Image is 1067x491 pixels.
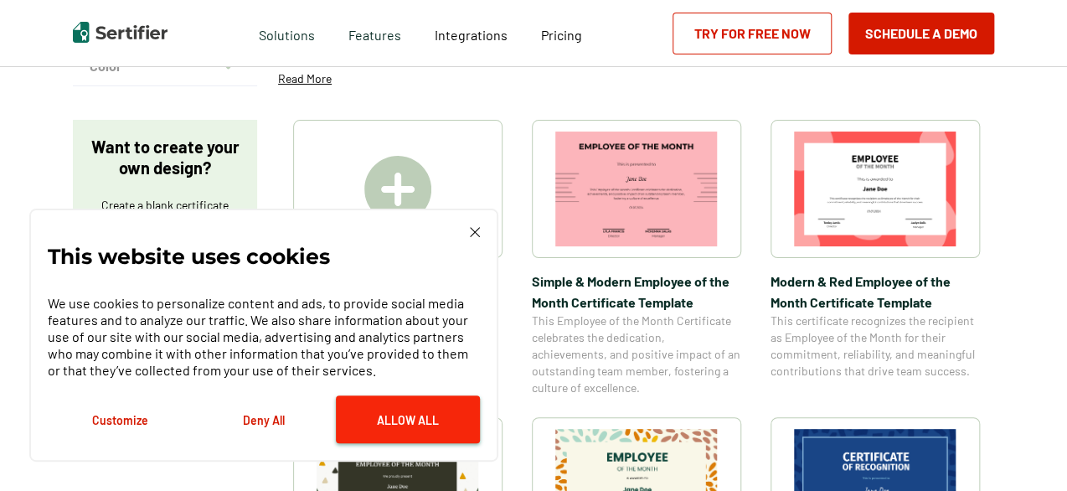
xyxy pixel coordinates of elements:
[364,156,431,223] img: Create A Blank Certificate
[90,137,240,178] p: Want to create your own design?
[532,313,741,396] span: This Employee of the Month Certificate celebrates the dedication, achievements, and positive impa...
[278,70,332,87] p: Read More
[771,120,980,396] a: Modern & Red Employee of the Month Certificate TemplateModern & Red Employee of the Month Certifi...
[470,227,480,237] img: Cookie Popup Close
[435,27,508,43] span: Integrations
[771,271,980,313] span: Modern & Red Employee of the Month Certificate Template
[348,23,401,44] span: Features
[848,13,994,54] button: Schedule a Demo
[435,23,508,44] a: Integrations
[771,313,980,380] span: This certificate recognizes the recipient as Employee of the Month for their commitment, reliabil...
[48,295,480,379] p: We use cookies to personalize content and ads, to provide social media features and to analyze ou...
[48,395,192,443] button: Customize
[532,120,741,396] a: Simple & Modern Employee of the Month Certificate TemplateSimple & Modern Employee of the Month C...
[673,13,832,54] a: Try for Free Now
[336,395,480,443] button: Allow All
[541,27,582,43] span: Pricing
[259,23,315,44] span: Solutions
[555,132,718,246] img: Simple & Modern Employee of the Month Certificate Template
[48,248,330,265] p: This website uses cookies
[541,23,582,44] a: Pricing
[73,22,168,43] img: Sertifier | Digital Credentialing Platform
[794,132,956,246] img: Modern & Red Employee of the Month Certificate Template
[192,395,336,443] button: Deny All
[90,197,240,281] p: Create a blank certificate with Sertifier for professional presentations, credentials, and custom...
[532,271,741,313] span: Simple & Modern Employee of the Month Certificate Template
